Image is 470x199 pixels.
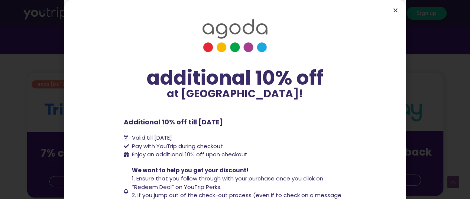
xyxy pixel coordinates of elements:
span: Pay with YouTrip during checkout [130,142,223,151]
div: additional 10% off [124,67,347,89]
a: Close [393,7,398,13]
p: at [GEOGRAPHIC_DATA]! [124,89,347,99]
p: Additional 10% off till [DATE] [124,117,347,127]
span: Valid till [DATE] [130,134,172,142]
span: We want to help you get your discount! [132,166,248,174]
span: Enjoy an additional 10% off upon checkout [132,150,247,158]
span: 1. Ensure that you follow through with your purchase once you click on “Redeem Deal” on YouTrip P... [132,174,323,191]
